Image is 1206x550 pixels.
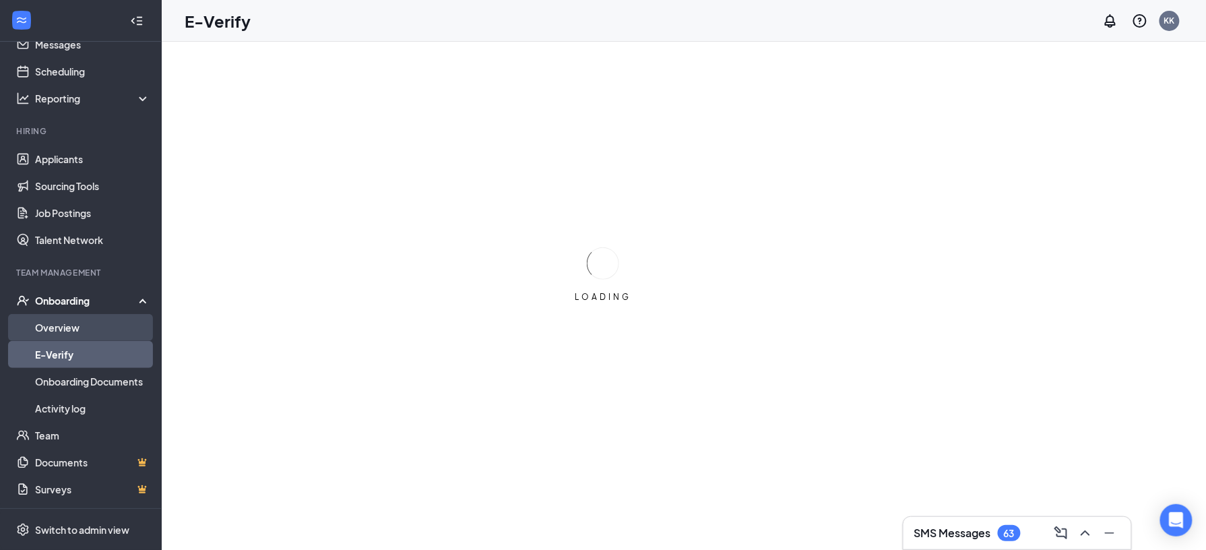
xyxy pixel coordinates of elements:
[35,200,150,226] a: Job Postings
[185,9,251,32] h1: E-Verify
[914,526,991,541] h3: SMS Messages
[35,523,129,537] div: Switch to admin view
[1099,522,1120,544] button: Minimize
[16,125,148,137] div: Hiring
[35,314,150,341] a: Overview
[1004,528,1015,539] div: 63
[1075,522,1096,544] button: ChevronUp
[569,291,637,303] div: LOADING
[15,13,28,27] svg: WorkstreamLogo
[35,476,150,503] a: SurveysCrown
[16,523,30,537] svg: Settings
[35,422,150,449] a: Team
[1164,15,1175,26] div: KK
[1160,504,1193,537] div: Open Intercom Messenger
[130,14,144,28] svg: Collapse
[35,395,150,422] a: Activity log
[35,173,150,200] a: Sourcing Tools
[35,449,150,476] a: DocumentsCrown
[1102,525,1118,541] svg: Minimize
[1077,525,1093,541] svg: ChevronUp
[16,294,30,307] svg: UserCheck
[16,92,30,105] svg: Analysis
[35,341,150,368] a: E-Verify
[35,226,150,253] a: Talent Network
[16,267,148,278] div: Team Management
[35,31,150,58] a: Messages
[35,58,150,85] a: Scheduling
[35,294,139,307] div: Onboarding
[35,92,151,105] div: Reporting
[35,368,150,395] a: Onboarding Documents
[1132,13,1148,29] svg: QuestionInfo
[1053,525,1069,541] svg: ComposeMessage
[1102,13,1118,29] svg: Notifications
[1050,522,1072,544] button: ComposeMessage
[35,146,150,173] a: Applicants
